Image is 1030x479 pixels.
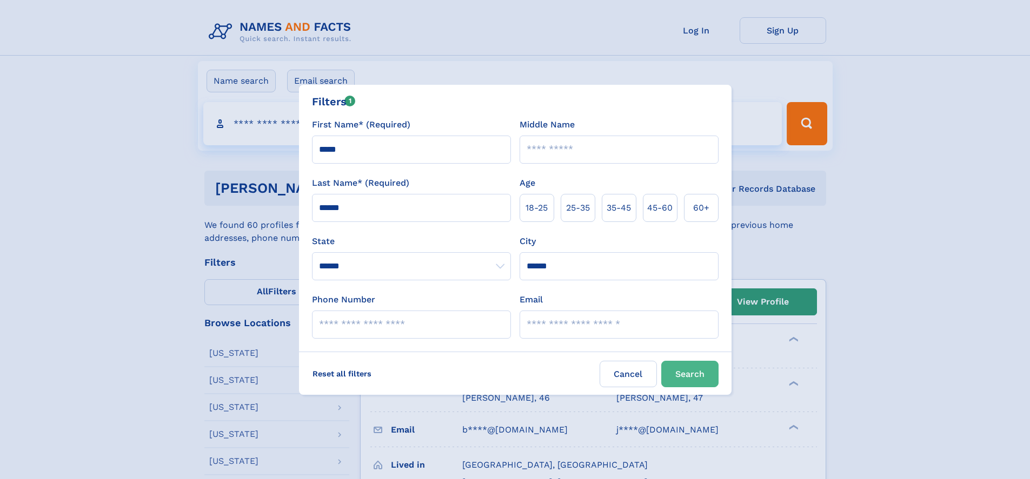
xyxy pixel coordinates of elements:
[305,361,378,387] label: Reset all filters
[520,235,536,248] label: City
[647,201,673,214] span: 45‑60
[607,201,631,214] span: 35‑45
[566,201,590,214] span: 25‑35
[312,177,409,190] label: Last Name* (Required)
[661,361,719,387] button: Search
[312,93,356,110] div: Filters
[312,118,410,131] label: First Name* (Required)
[312,293,375,306] label: Phone Number
[520,293,543,306] label: Email
[520,177,535,190] label: Age
[520,118,575,131] label: Middle Name
[312,235,511,248] label: State
[600,361,657,387] label: Cancel
[693,201,709,214] span: 60+
[526,201,548,214] span: 18‑25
